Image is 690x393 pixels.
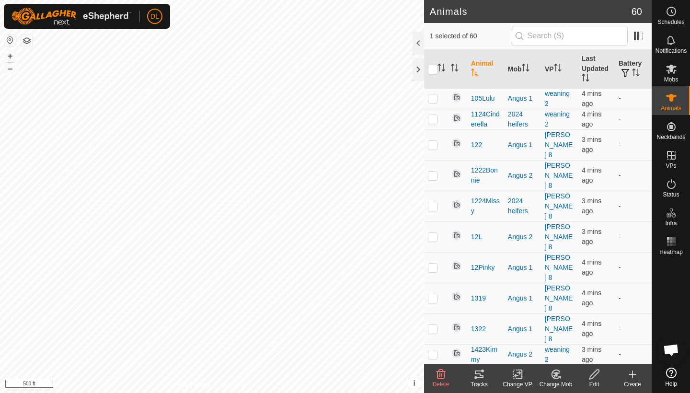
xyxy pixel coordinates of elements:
span: 2 Oct 2025 at 9:06 am [582,346,601,363]
span: DL [150,12,159,22]
span: 105Lulu [471,93,495,104]
div: Edit [575,380,613,389]
div: Angus 2 [508,232,537,242]
th: Last Updated [578,50,615,89]
a: [PERSON_NAME] 8 [545,315,573,343]
a: weaning 2 [545,110,570,128]
span: 2 Oct 2025 at 9:05 am [582,289,601,307]
div: 2024 heifers [508,196,537,216]
div: 2024 heifers [508,109,537,129]
span: 60 [632,4,642,19]
div: Open chat [657,335,686,364]
p-sorticon: Activate to sort [451,65,459,73]
span: Animals [661,105,681,111]
img: returning off [451,291,462,302]
img: returning off [451,112,462,124]
input: Search (S) [512,26,628,46]
span: i [414,379,415,387]
span: 1319 [471,293,486,303]
td: - [615,344,652,365]
th: Animal [467,50,504,89]
a: Help [652,364,690,391]
span: 1322 [471,324,486,334]
td: - [615,109,652,129]
span: 2 Oct 2025 at 9:05 am [582,110,601,128]
button: i [409,378,420,389]
span: 2 Oct 2025 at 9:06 am [582,197,601,215]
span: 1222Bonnie [471,165,500,185]
span: 2 Oct 2025 at 9:05 am [582,166,601,184]
a: [PERSON_NAME] 8 [545,254,573,281]
img: returning off [451,92,462,103]
img: Gallagher Logo [11,8,131,25]
span: 1423Kimmy [471,345,500,365]
span: 1224Missy [471,196,500,216]
span: Infra [665,220,677,226]
span: 2 Oct 2025 at 9:05 am [582,90,601,107]
p-sorticon: Activate to sort [437,65,445,73]
a: weaning 2 [545,90,570,107]
span: Heatmap [659,249,683,255]
td: - [615,129,652,160]
span: Help [665,381,677,387]
img: returning off [451,230,462,241]
span: 122 [471,140,482,150]
span: Neckbands [656,134,685,140]
span: Mobs [664,77,678,82]
span: VPs [666,163,676,169]
span: Delete [433,381,449,388]
p-sorticon: Activate to sort [632,70,640,78]
a: Privacy Policy [174,381,210,389]
img: returning off [451,168,462,180]
span: Status [663,192,679,197]
td: - [615,313,652,344]
a: [PERSON_NAME] 8 [545,162,573,189]
td: - [615,160,652,191]
td: - [615,252,652,283]
div: Angus 1 [508,93,537,104]
a: [PERSON_NAME] 8 [545,223,573,251]
span: 12Pinky [471,263,495,273]
span: 2 Oct 2025 at 9:06 am [582,136,601,153]
p-sorticon: Activate to sort [582,75,589,83]
span: 2 Oct 2025 at 9:06 am [582,228,601,245]
a: [PERSON_NAME] 8 [545,284,573,312]
button: Map Layers [21,35,33,46]
span: Schedules [657,19,684,25]
span: 12L [471,232,482,242]
img: returning off [451,199,462,210]
a: [PERSON_NAME] 8 [545,192,573,220]
span: 1 selected of 60 [430,31,512,41]
img: returning off [451,347,462,359]
button: + [4,50,16,62]
td: - [615,221,652,252]
div: Angus 1 [508,324,537,334]
td: - [615,283,652,313]
img: returning off [451,260,462,272]
a: Contact Us [221,381,250,389]
button: Reset Map [4,35,16,46]
p-sorticon: Activate to sort [471,70,479,78]
div: Create [613,380,652,389]
span: 1124Cinderella [471,109,500,129]
span: 2 Oct 2025 at 9:05 am [582,320,601,337]
a: weaning 2 [545,346,570,363]
div: Angus 1 [508,293,537,303]
p-sorticon: Activate to sort [554,65,562,73]
div: Angus 1 [508,140,537,150]
img: returning off [451,138,462,149]
td: - [615,88,652,109]
h2: Animals [430,6,632,17]
div: Change VP [498,380,537,389]
td: - [615,191,652,221]
th: Battery [615,50,652,89]
span: 2 Oct 2025 at 9:05 am [582,258,601,276]
div: Angus 2 [508,349,537,359]
th: Mob [504,50,541,89]
div: Tracks [460,380,498,389]
div: Angus 2 [508,171,537,181]
div: Change Mob [537,380,575,389]
button: – [4,63,16,74]
img: returning off [451,322,462,333]
span: Notifications [655,48,687,54]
